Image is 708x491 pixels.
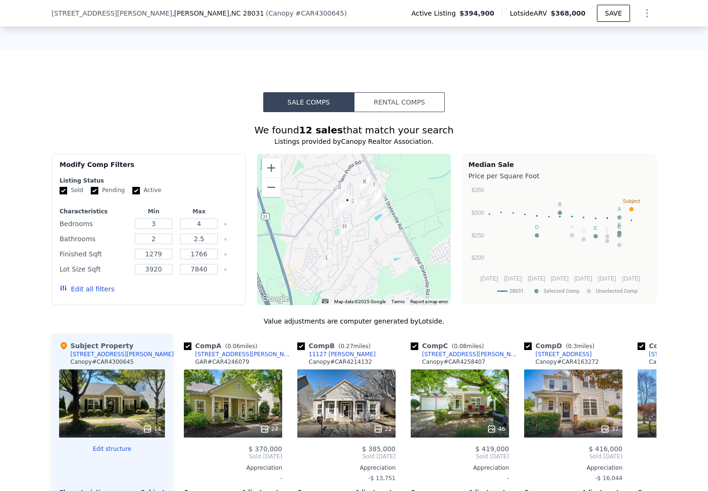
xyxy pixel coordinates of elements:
[562,343,598,350] span: ( miles)
[411,453,509,460] span: Sold [DATE]
[411,9,459,18] span: Active Listing
[468,160,650,169] div: Median Sale
[597,5,630,22] button: SAVE
[472,232,484,239] text: $250
[600,424,619,434] div: 37
[535,224,539,230] text: D
[472,210,484,216] text: $300
[60,160,238,177] div: Modify Comp Filters
[52,123,656,137] div: We found that match your search
[224,222,227,226] button: Clear
[342,195,353,211] div: 11613 Truan Ln
[356,198,367,214] div: 11023 Heritage Green Dr
[309,351,376,358] div: 11127 [PERSON_NAME]
[524,351,592,358] a: [STREET_ADDRESS]
[524,464,622,472] div: Appreciation
[59,341,133,351] div: Subject Property
[309,358,372,366] div: Canopy # CAR4214132
[299,124,343,136] strong: 12 sales
[411,464,509,472] div: Appreciation
[480,275,498,282] text: [DATE]
[535,351,592,358] div: [STREET_ADDRESS]
[266,9,347,18] div: ( )
[184,453,282,460] span: Sold [DATE]
[360,175,370,191] div: 11127 Aprilia Ln
[475,445,509,453] span: $ 419,000
[606,225,609,231] text: L
[638,4,656,23] button: Show Options
[551,9,586,17] span: $368,000
[60,187,67,194] input: Sold
[195,358,249,366] div: GAR # CAR4246079
[422,358,485,366] div: Canopy # CAR4258407
[472,187,484,193] text: $350
[59,445,165,453] button: Edit structure
[375,186,385,202] div: 11231 Heritage Green Dr
[295,9,344,17] span: # CAR4300645
[504,275,522,282] text: [DATE]
[224,253,227,256] button: Clear
[551,275,569,282] text: [DATE]
[368,475,396,482] span: -$ 13,751
[268,9,294,17] span: Canopy
[60,263,129,276] div: Lot Size Sqft
[184,351,294,358] a: [STREET_ADDRESS][PERSON_NAME]
[143,424,161,434] div: 14
[335,343,374,350] span: ( miles)
[347,197,357,213] div: 9311 Glenashley Dr
[227,343,240,350] span: 0.06
[297,351,376,358] a: 11127 [PERSON_NAME]
[249,445,282,453] span: $ 370,000
[224,237,227,241] button: Clear
[362,445,396,453] span: $ 385,000
[594,225,597,231] text: E
[91,186,125,194] label: Pending
[595,475,622,482] span: -$ 16,044
[589,445,622,453] span: $ 416,000
[52,9,172,18] span: [STREET_ADDRESS][PERSON_NAME]
[70,358,134,366] div: Canopy # CAR4300645
[341,343,354,350] span: 0.27
[259,293,291,305] img: Google
[411,472,509,485] div: -
[184,341,261,351] div: Comp A
[574,275,592,282] text: [DATE]
[468,183,650,301] div: A chart.
[132,187,140,194] input: Active
[297,453,396,460] span: Sold [DATE]
[369,180,380,196] div: 19054 Long Pond Ln
[52,316,656,326] div: Value adjustments are computer generated by Lotside .
[195,351,294,358] div: [STREET_ADDRESS][PERSON_NAME]
[448,343,488,350] span: ( miles)
[339,222,350,238] div: 19333 Pocono Ln
[411,351,520,358] a: [STREET_ADDRESS][PERSON_NAME]
[339,190,350,206] div: 19416 Fridley Ln
[524,453,622,460] span: Sold [DATE]
[91,187,98,194] input: Pending
[60,284,114,294] button: Edit all filters
[606,230,608,236] text: I
[184,472,282,485] div: -
[70,351,174,358] div: [STREET_ADDRESS][PERSON_NAME]
[354,92,445,112] button: Rental Comps
[260,424,278,434] div: 27
[596,288,638,294] text: Unselected Comp
[581,228,586,234] text: G
[60,208,129,215] div: Characteristics
[360,177,370,193] div: 11122 Aprilia Ln
[224,268,227,272] button: Clear
[178,208,220,215] div: Max
[568,343,577,350] span: 0.3
[544,288,579,294] text: Selected Comp
[510,9,551,18] span: Lotside ARV
[649,351,705,358] div: [STREET_ADDRESS]
[336,200,346,216] div: 19539 Denae Lynn Dr
[454,343,466,350] span: 0.08
[422,351,520,358] div: [STREET_ADDRESS][PERSON_NAME]
[391,299,405,304] a: Terms (opens in new tab)
[373,424,392,434] div: 22
[623,198,640,204] text: Subject
[262,158,281,177] button: Zoom in
[618,222,621,228] text: F
[509,288,524,294] text: 28031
